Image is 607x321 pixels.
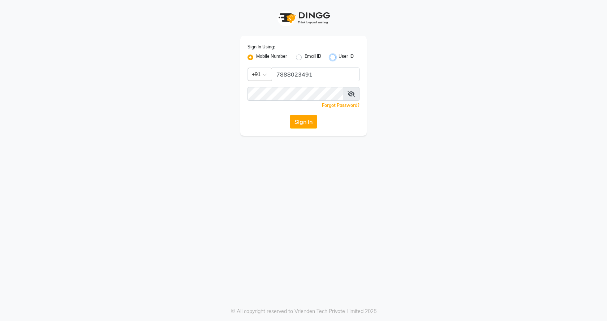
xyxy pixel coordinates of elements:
[305,53,321,62] label: Email ID
[272,68,360,81] input: Username
[247,44,275,50] label: Sign In Using:
[322,103,360,108] a: Forgot Password?
[247,87,343,101] input: Username
[256,53,287,62] label: Mobile Number
[290,115,317,129] button: Sign In
[275,7,332,29] img: logo1.svg
[339,53,354,62] label: User ID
